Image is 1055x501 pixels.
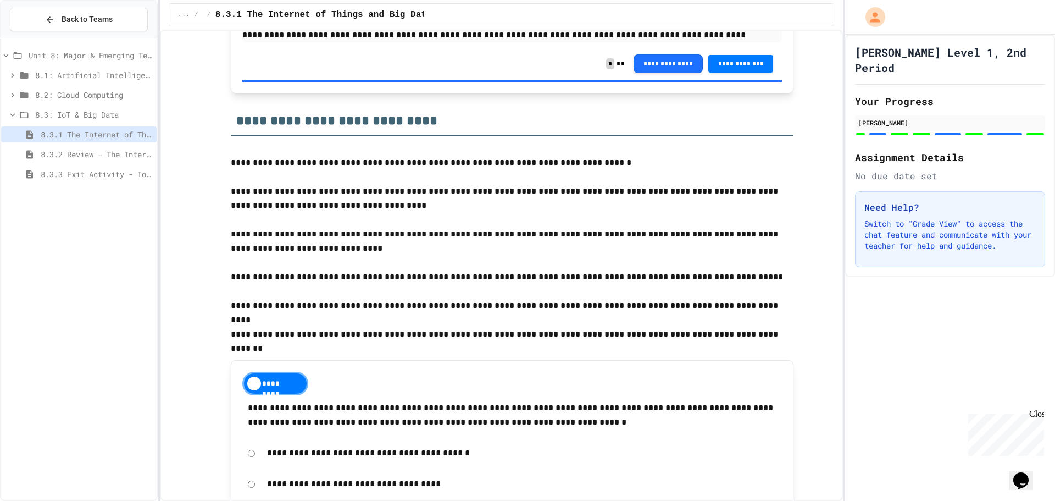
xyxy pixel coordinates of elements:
[35,109,152,120] span: 8.3: IoT & Big Data
[10,8,148,31] button: Back to Teams
[215,8,585,21] span: 8.3.1 The Internet of Things and Big Data: Our Connected Digital World
[855,150,1045,165] h2: Assignment Details
[178,10,190,19] span: ...
[4,4,76,70] div: Chat with us now!Close
[41,168,152,180] span: 8.3.3 Exit Activity - IoT Data Detective Challenge
[35,69,152,81] span: 8.1: Artificial Intelligence Basics
[1009,457,1044,490] iframe: chat widget
[854,4,888,30] div: My Account
[35,89,152,101] span: 8.2: Cloud Computing
[964,409,1044,456] iframe: chat widget
[855,169,1045,183] div: No due date set
[62,14,113,25] span: Back to Teams
[855,93,1045,109] h2: Your Progress
[207,10,211,19] span: /
[41,148,152,160] span: 8.3.2 Review - The Internet of Things and Big Data
[29,49,152,61] span: Unit 8: Major & Emerging Technologies
[855,45,1045,75] h1: [PERSON_NAME] Level 1, 2nd Period
[858,118,1042,128] div: [PERSON_NAME]
[41,129,152,140] span: 8.3.1 The Internet of Things and Big Data: Our Connected Digital World
[864,201,1036,214] h3: Need Help?
[194,10,198,19] span: /
[864,218,1036,251] p: Switch to "Grade View" to access the chat feature and communicate with your teacher for help and ...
